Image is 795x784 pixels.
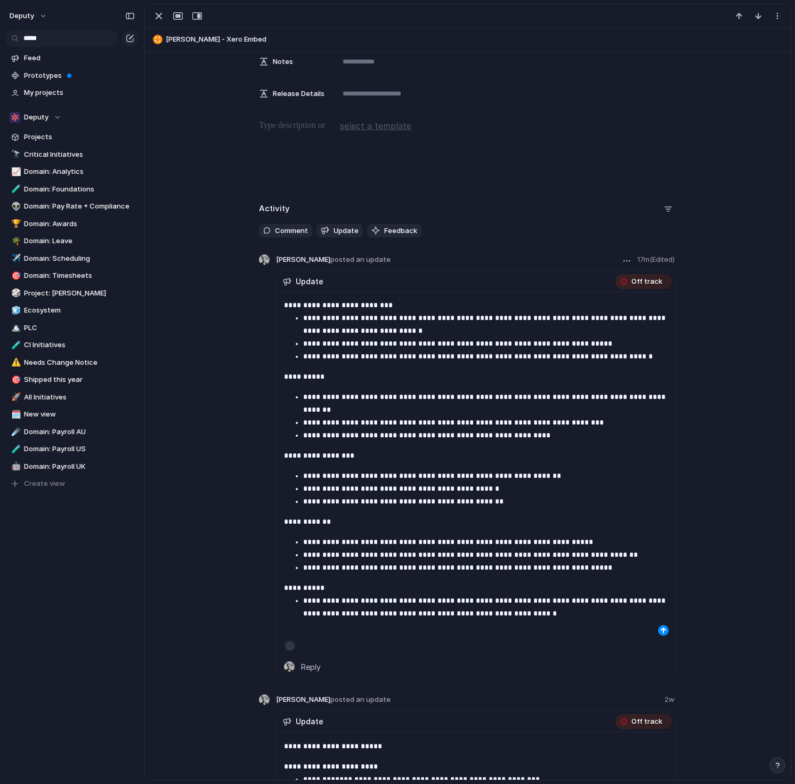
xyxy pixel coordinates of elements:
span: [PERSON_NAME] [276,254,391,265]
div: 🧊Ecosystem [5,302,139,318]
span: posted an update [330,695,391,703]
button: Feedback [367,224,421,238]
span: Domain: Analytics [24,166,135,177]
a: 📈Domain: Analytics [5,164,139,180]
span: select a template [340,119,411,132]
span: Needs Change Notice [24,357,135,368]
button: 🎯 [10,270,20,281]
span: Feed [24,53,135,63]
div: 🏆 [11,218,19,230]
a: ✈️Domain: Scheduling [5,251,139,267]
span: posted an update [330,255,391,263]
a: 👽Domain: Pay Rate + Compliance [5,198,139,214]
div: 🧪 [11,183,19,195]
button: 👽 [10,201,20,212]
button: 🧪 [10,184,20,195]
button: ☄️ [10,427,20,437]
button: 🏆 [10,219,20,229]
button: deputy [5,7,53,25]
span: Critical Initiatives [24,149,135,160]
div: 👽 [11,201,19,213]
button: 🧪 [10,340,20,350]
span: Ecosystem [24,305,135,316]
span: Off track [631,276,662,287]
span: Domain: Pay Rate + Compliance [24,201,135,212]
div: 🎯 [11,270,19,282]
div: 🗓️ [11,409,19,421]
button: Deputy [5,109,139,125]
span: Update [334,226,359,236]
button: 🎯 [10,374,20,385]
div: ⚠️ [11,356,19,369]
button: select a template [338,118,413,134]
a: 🧪Domain: Foundations [5,181,139,197]
span: Domain: Scheduling [24,253,135,264]
a: 🏔️PLC [5,320,139,336]
button: [PERSON_NAME] - Xero Embed [150,31,786,48]
div: 🌴Domain: Leave [5,233,139,249]
a: 🤖Domain: Payroll UK [5,459,139,475]
button: 🎲 [10,288,20,299]
div: 🎯 [11,374,19,386]
a: 🏆Domain: Awards [5,216,139,232]
span: Release Details [273,89,325,99]
span: New view [24,409,135,420]
div: 🧪 [11,339,19,351]
button: 🚀 [10,392,20,403]
span: My projects [24,87,135,98]
button: 🧊 [10,305,20,316]
a: 🎯Domain: Timesheets [5,268,139,284]
a: 🗓️New view [5,406,139,422]
span: [PERSON_NAME] [276,694,391,705]
a: 🚀All Initiatives [5,389,139,405]
span: Comment [275,226,308,236]
a: My projects [5,85,139,101]
button: Update [317,224,363,238]
h2: Activity [259,203,290,215]
span: Deputy [24,112,48,123]
span: Update [296,276,323,287]
div: 🔭 [11,148,19,161]
span: Domain: Awards [24,219,135,229]
a: 🧪CI Initiatives [5,337,139,353]
button: Create view [5,476,139,492]
span: All Initiatives [24,392,135,403]
div: 🌴 [11,235,19,247]
button: 🌴 [10,236,20,246]
button: 🔭 [10,149,20,160]
a: 🎲Project: [PERSON_NAME] [5,285,139,301]
div: ☄️ [11,426,19,438]
a: 🧪Domain: Payroll US [5,441,139,457]
span: deputy [10,11,34,21]
span: [PERSON_NAME] - Xero Embed [166,34,786,45]
a: 🔭Critical Initiatives [5,147,139,163]
button: 🤖 [10,461,20,472]
button: 🗓️ [10,409,20,420]
span: Feedback [384,226,417,236]
a: ☄️Domain: Payroll AU [5,424,139,440]
span: CI Initiatives [24,340,135,350]
span: Shipped this year [24,374,135,385]
button: 🏔️ [10,323,20,333]
div: 🎯Shipped this year [5,372,139,388]
span: Domain: Payroll US [24,444,135,454]
div: 🧊 [11,305,19,317]
span: Domain: Payroll UK [24,461,135,472]
button: Comment [259,224,312,238]
button: ⚠️ [10,357,20,368]
button: 📈 [10,166,20,177]
span: Notes [273,57,293,67]
span: PLC [24,323,135,333]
